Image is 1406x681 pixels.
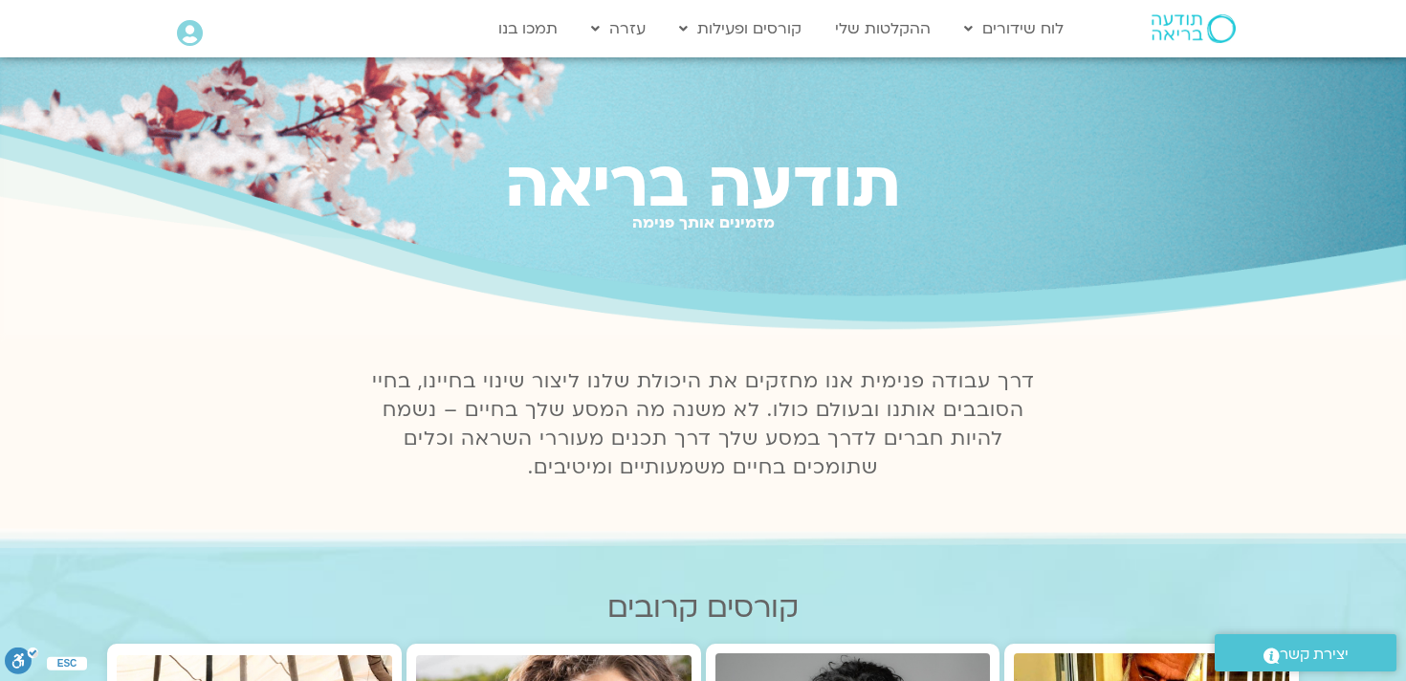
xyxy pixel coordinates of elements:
a: תמכו בנו [489,11,567,47]
a: יצירת קשר [1215,634,1396,671]
a: קורסים ופעילות [670,11,811,47]
span: יצירת קשר [1280,642,1349,668]
p: דרך עבודה פנימית אנו מחזקים את היכולת שלנו ליצור שינוי בחיינו, בחיי הסובבים אותנו ובעולם כולו. לא... [361,367,1045,482]
a: לוח שידורים [955,11,1073,47]
img: תודעה בריאה [1152,14,1236,43]
a: ההקלטות שלי [825,11,940,47]
a: עזרה [582,11,655,47]
h2: קורסים קרובים [107,591,1299,625]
